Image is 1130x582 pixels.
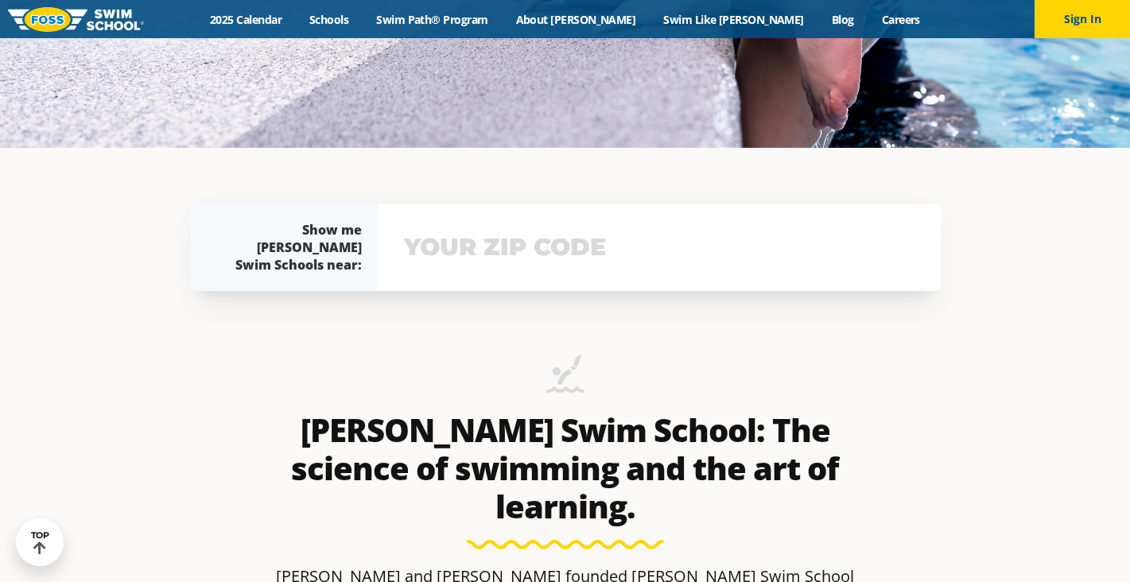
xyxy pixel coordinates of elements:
div: TOP [31,530,49,555]
a: 2025 Calendar [196,12,296,27]
iframe: Intercom live chat [1076,528,1114,566]
img: icon-swimming-diving-2.png [546,355,584,403]
a: Swim Like [PERSON_NAME] [650,12,818,27]
a: About [PERSON_NAME] [502,12,650,27]
a: Blog [817,12,868,27]
img: FOSS Swim School Logo [8,7,144,32]
h2: [PERSON_NAME] Swim School: The science of swimming and the art of learning. [270,411,861,526]
input: YOUR ZIP CODE [400,224,918,270]
a: Schools [296,12,363,27]
div: Show me [PERSON_NAME] Swim Schools near: [222,221,362,274]
a: Careers [868,12,934,27]
a: Swim Path® Program [363,12,502,27]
